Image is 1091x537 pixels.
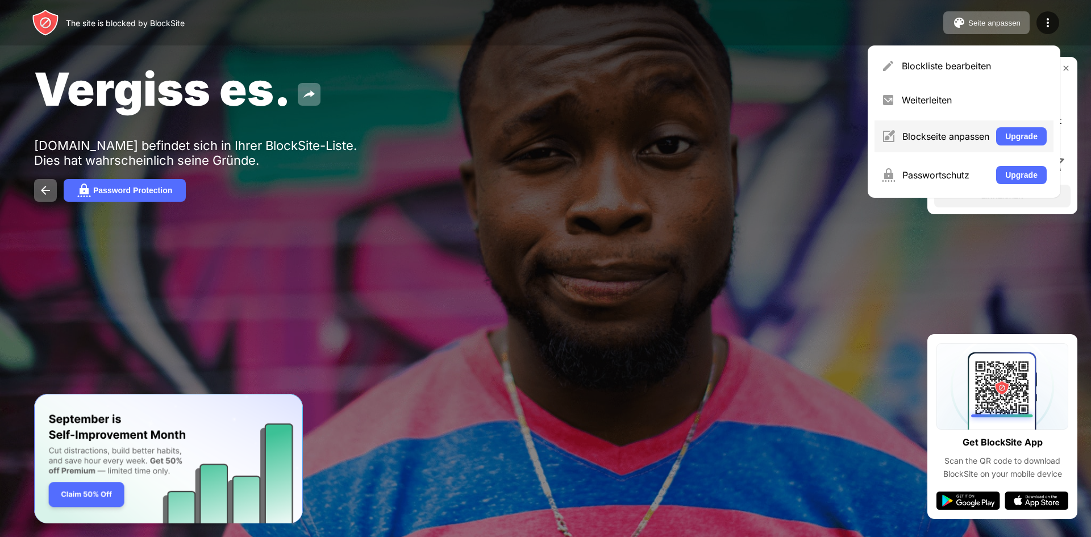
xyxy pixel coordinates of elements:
[968,19,1021,27] div: Seite anpassen
[952,16,966,30] img: pallet.svg
[963,434,1043,451] div: Get BlockSite App
[66,18,185,28] div: The site is blocked by BlockSite
[34,138,385,168] div: [DOMAIN_NAME] befindet sich in Ihrer BlockSite-Liste. Dies hat wahrscheinlich seine Gründe.
[881,59,895,73] img: menu-pencil.svg
[77,184,91,197] img: password.svg
[881,168,896,182] img: menu-password.svg
[902,169,989,181] div: Passwortschutz
[302,88,316,101] img: share.svg
[996,127,1047,145] button: Upgrade
[64,179,186,202] button: Password Protection
[936,455,1068,480] div: Scan the QR code to download BlockSite on your mobile device
[902,94,1047,106] div: Weiterleiten
[1061,64,1071,73] img: rate-us-close.svg
[881,93,895,107] img: menu-redirect.svg
[996,166,1047,184] button: Upgrade
[34,61,291,116] span: Vergiss es.
[902,60,1047,72] div: Blockliste bearbeiten
[936,492,1000,510] img: google-play.svg
[1005,492,1068,510] img: app-store.svg
[902,131,989,142] div: Blockseite anpassen
[93,186,172,195] div: Password Protection
[936,343,1068,430] img: qrcode.svg
[34,394,303,524] iframe: Banner
[943,11,1030,34] button: Seite anpassen
[32,9,59,36] img: header-logo.svg
[881,130,896,143] img: menu-customize.svg
[1041,16,1055,30] img: menu-icon.svg
[39,184,52,197] img: back.svg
